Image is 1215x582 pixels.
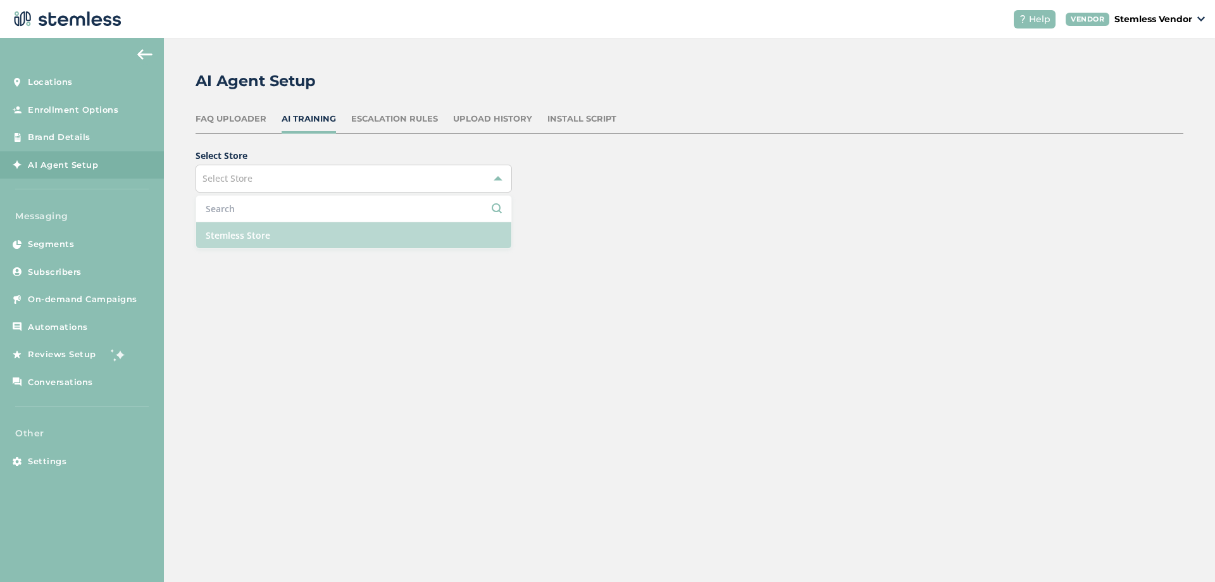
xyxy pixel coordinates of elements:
p: Stemless Vendor [1114,13,1192,26]
span: Conversations [28,376,93,389]
span: Locations [28,76,73,89]
input: Search [206,202,502,215]
div: AI Training [282,113,336,125]
div: Escalation Rules [351,113,438,125]
iframe: Chat Widget [1152,521,1215,582]
div: VENDOR [1066,13,1109,26]
span: On-demand Campaigns [28,293,137,306]
span: Segments [28,238,74,251]
img: icon_down-arrow-small-66adaf34.svg [1197,16,1205,22]
span: Enrollment Options [28,104,118,117]
div: FAQ Uploader [196,113,266,125]
span: Automations [28,321,88,334]
span: Brand Details [28,131,90,144]
span: Subscribers [28,266,82,279]
label: Select Store [196,149,525,162]
span: Settings [28,455,66,468]
div: Install Script [547,113,616,125]
img: icon-arrow-back-accent-c549486e.svg [137,49,153,60]
div: Upload History [453,113,532,125]
img: logo-dark-0685b13c.svg [10,6,121,32]
span: Reviews Setup [28,348,96,361]
img: glitter-stars-b7820f95.gif [106,342,131,367]
h2: AI Agent Setup [196,70,316,92]
span: AI Agent Setup [28,159,98,172]
img: icon-help-white-03924b79.svg [1019,15,1026,23]
span: Help [1029,13,1050,26]
li: Stemless Store [196,222,511,248]
span: Select Store [202,172,252,184]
